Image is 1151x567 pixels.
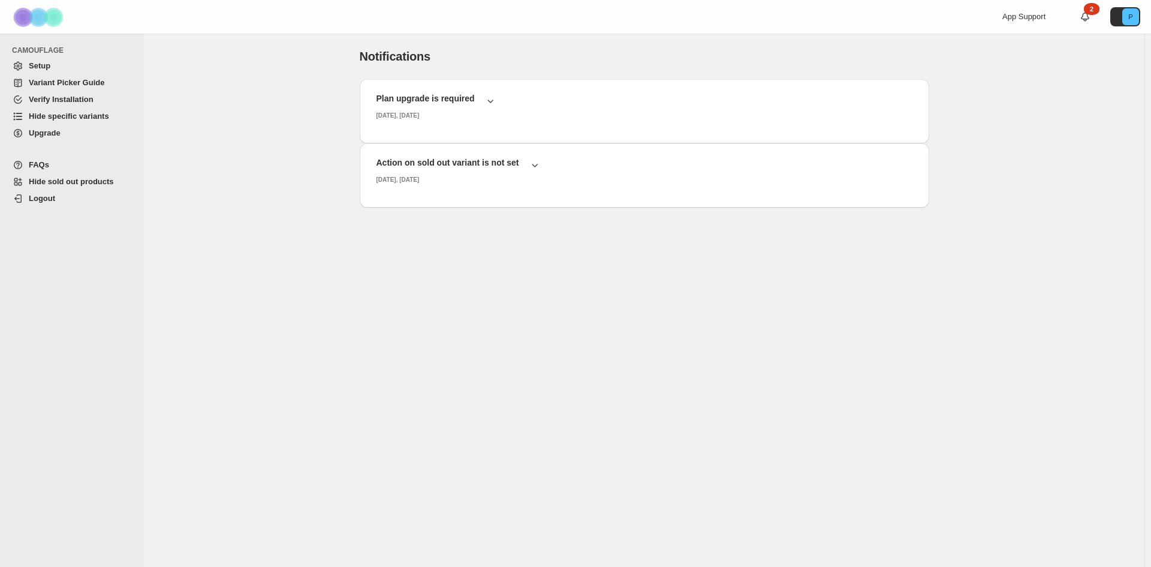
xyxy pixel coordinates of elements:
span: CAMOUFLAGE [12,46,138,55]
span: Setup [29,61,50,70]
span: App Support [1002,12,1045,21]
img: Camouflage [10,1,70,34]
button: Avatar with initials P [1110,7,1140,26]
text: P [1128,13,1132,20]
a: Verify Installation [7,91,137,108]
span: Upgrade [29,128,61,137]
span: FAQs [29,160,49,169]
a: Hide specific variants [7,108,137,125]
small: [DATE], [DATE] [376,176,420,183]
span: Variant Picker Guide [29,78,104,87]
span: Verify Installation [29,95,94,104]
span: Hide specific variants [29,112,109,121]
span: Avatar with initials P [1122,8,1139,25]
a: FAQs [7,157,137,173]
a: 2 [1079,11,1091,23]
span: Hide sold out products [29,177,114,186]
span: Notifications [360,50,431,63]
h2: Action on sold out variant is not set [376,157,519,169]
span: Logout [29,194,55,203]
small: [DATE], [DATE] [376,112,420,119]
a: Hide sold out products [7,173,137,190]
a: Logout [7,190,137,207]
a: Variant Picker Guide [7,74,137,91]
h2: Plan upgrade is required [376,92,475,104]
div: 2 [1084,3,1099,15]
button: Plan upgrade is required[DATE], [DATE] [369,89,920,124]
a: Upgrade [7,125,137,142]
button: Action on sold out variant is not set[DATE], [DATE] [369,153,920,188]
a: Setup [7,58,137,74]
